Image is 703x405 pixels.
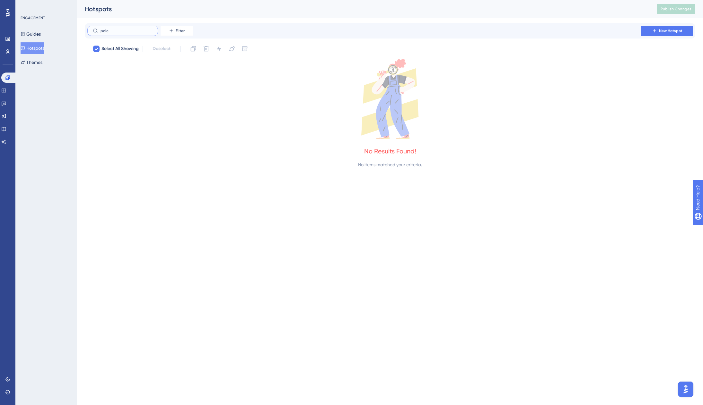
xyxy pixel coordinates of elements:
[15,2,40,9] span: Need Help?
[676,380,695,399] iframe: UserGuiding AI Assistant Launcher
[101,29,153,33] input: Search
[85,4,641,13] div: Hotspots
[153,45,171,53] span: Deselect
[657,4,695,14] button: Publish Changes
[659,28,682,33] span: New Hotspot
[661,6,691,12] span: Publish Changes
[364,147,416,156] div: No Results Found!
[161,26,193,36] button: Filter
[21,15,45,21] div: ENGAGEMENT
[358,161,422,168] div: No items matched your criteria.
[147,43,176,55] button: Deselect
[176,28,185,33] span: Filter
[21,42,44,54] button: Hotspots
[101,45,139,53] span: Select All Showing
[21,28,41,40] button: Guides
[641,26,693,36] button: New Hotspot
[21,56,42,68] button: Themes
